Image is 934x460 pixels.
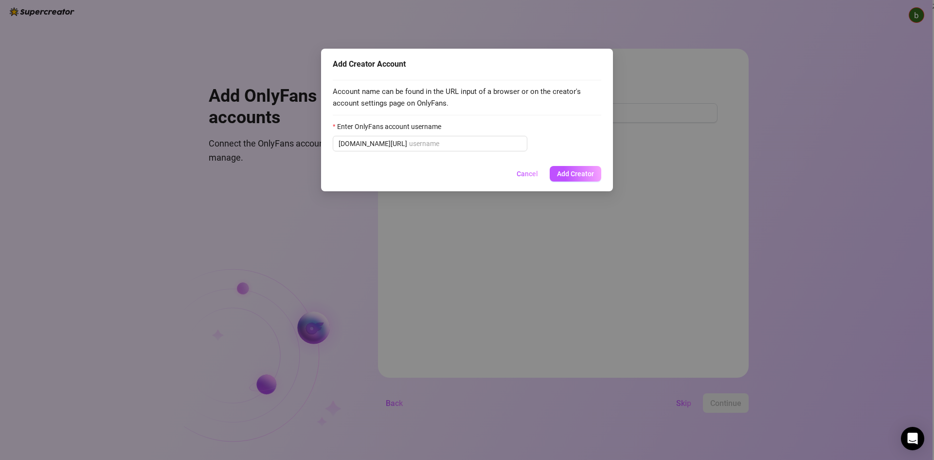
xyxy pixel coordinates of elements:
div: Add Creator Account [333,58,601,70]
span: Cancel [517,170,538,178]
button: Add Creator [550,166,601,182]
button: Cancel [509,166,546,182]
div: Open Intercom Messenger [901,427,924,450]
span: Add Creator [557,170,594,178]
span: [DOMAIN_NAME][URL] [339,138,407,149]
label: Enter OnlyFans account username [333,121,448,132]
span: Account name can be found in the URL input of a browser or on the creator's account settings page... [333,86,601,109]
input: Enter OnlyFans account username [409,138,521,149]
